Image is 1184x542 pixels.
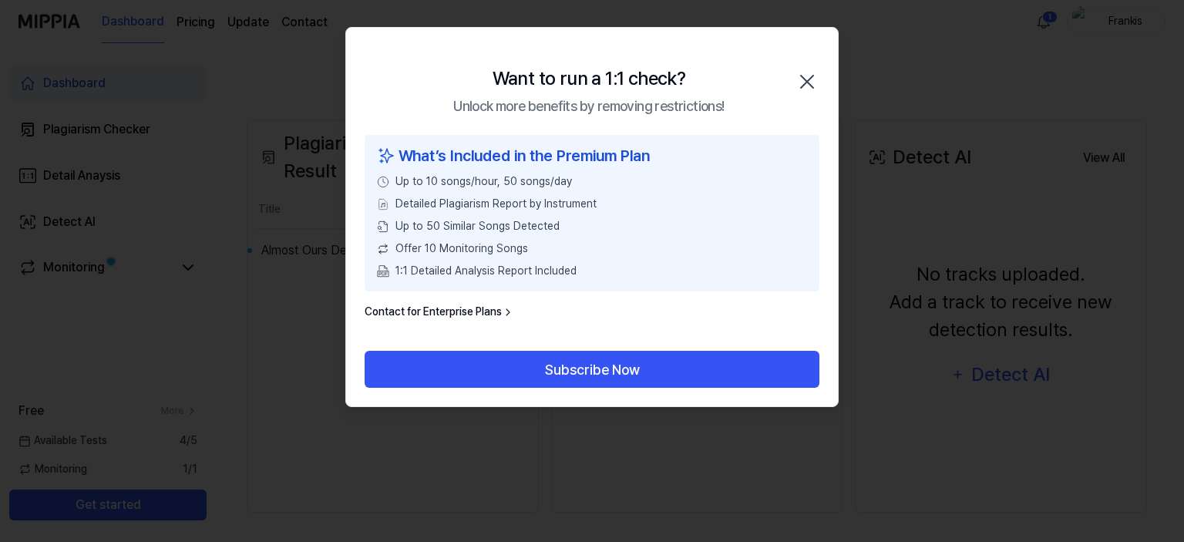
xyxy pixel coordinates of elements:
div: Want to run a 1:1 check? [493,65,686,93]
button: Subscribe Now [365,351,819,388]
span: Up to 50 Similar Songs Detected [395,218,560,234]
img: File Select [377,198,389,210]
div: Unlock more benefits by removing restrictions! [453,96,724,116]
img: sparkles icon [377,144,395,167]
span: Up to 10 songs/hour, 50 songs/day [395,173,572,190]
span: 1:1 Detailed Analysis Report Included [395,263,577,279]
span: Detailed Plagiarism Report by Instrument [395,196,597,212]
a: Contact for Enterprise Plans [365,304,514,320]
div: What’s Included in the Premium Plan [377,144,807,167]
img: PDF Download [377,265,389,278]
span: Offer 10 Monitoring Songs [395,241,528,257]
